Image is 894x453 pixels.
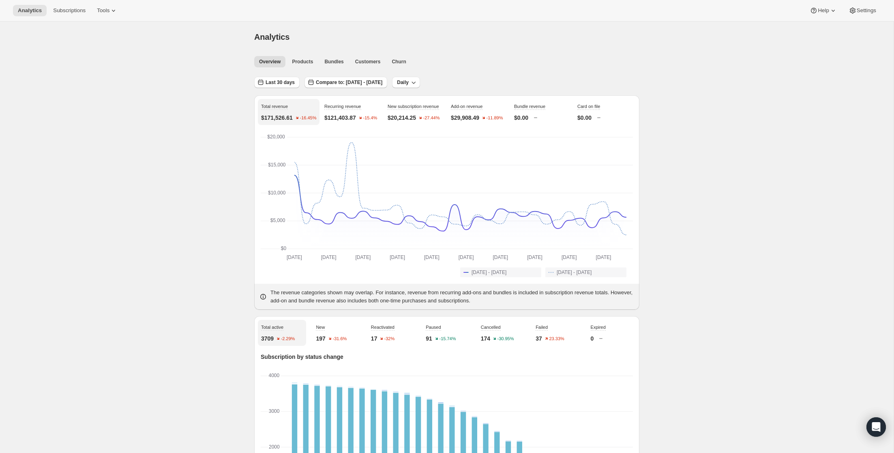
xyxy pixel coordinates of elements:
[384,337,395,341] text: -32%
[388,114,416,122] p: $20,214.25
[261,325,283,330] span: Total active
[261,353,633,361] p: Subscription by status change
[359,380,364,380] rect: Expired-6 0
[314,385,319,386] rect: New-1 4
[270,218,285,223] text: $5,000
[459,255,474,260] text: [DATE]
[393,384,398,384] rect: Expired-6 0
[324,58,343,65] span: Bundles
[316,79,382,86] span: Compare to: [DATE] - [DATE]
[483,423,488,423] rect: Reactivated-2 1
[416,396,421,397] rect: New-1 5
[337,386,342,386] rect: Reactivated-2 1
[481,325,501,330] span: Cancelled
[363,116,377,121] text: -15.4%
[393,392,398,393] rect: New-1 7
[426,334,432,343] p: 91
[304,77,387,88] button: Compare to: [DATE] - [DATE]
[591,325,606,330] span: Expired
[292,382,297,383] rect: Reactivated-2 2
[527,255,542,260] text: [DATE]
[536,334,542,343] p: 37
[382,390,387,391] rect: New-1 9
[359,387,364,388] rect: Reactivated-2 1
[18,7,42,14] span: Analytics
[451,104,482,109] span: Add-on revenue
[321,255,337,260] text: [DATE]
[404,386,409,386] rect: Expired-6 0
[392,77,420,88] button: Daily
[292,58,313,65] span: Products
[818,7,829,14] span: Help
[348,379,354,380] rect: Expired-6 0
[577,104,600,109] span: Card on file
[596,255,611,260] text: [DATE]
[292,377,297,377] rect: Expired-6 0
[53,7,86,14] span: Subscriptions
[866,417,886,437] div: Open Intercom Messenger
[355,58,381,65] span: Customers
[438,395,443,396] rect: Expired-6 0
[481,334,490,343] p: 174
[451,114,479,122] p: $29,908.49
[316,334,325,343] p: 197
[324,104,361,109] span: Recurring revenue
[92,5,122,16] button: Tools
[423,116,440,121] text: -27.44%
[388,104,439,109] span: New subscription revenue
[359,388,364,388] rect: New-1 4
[461,411,466,412] rect: New-1 7
[549,337,564,341] text: 23.33%
[591,334,594,343] p: 0
[281,337,295,341] text: -2.29%
[261,334,274,343] p: 3709
[805,5,842,16] button: Help
[267,134,285,140] text: $20,000
[324,114,356,122] p: $121,403.87
[424,255,439,260] text: [DATE]
[270,289,635,305] p: The revenue categories shown may overlap. For instance, revenue from recurring add-ons and bundle...
[316,325,325,330] span: New
[13,5,47,16] button: Analytics
[268,190,286,196] text: $10,000
[303,384,309,385] rect: New-1 6
[269,444,280,450] text: 2000
[404,394,409,395] rect: New-1 10
[371,334,377,343] p: 17
[390,255,405,260] text: [DATE]
[439,337,456,341] text: -15.74%
[857,7,876,14] span: Settings
[371,381,376,382] rect: Expired-6 0
[292,384,297,384] rect: New-1 4
[449,406,455,406] rect: Reactivated-2 2
[536,325,548,330] span: Failed
[261,114,293,122] p: $171,526.61
[326,377,331,378] rect: Expired-6 0
[269,373,280,378] text: 4000
[337,386,342,387] rect: New-1 4
[427,399,432,399] rect: New-1 4
[472,416,477,417] rect: New-1 8
[314,377,319,378] rect: Expired-6 0
[48,5,90,16] button: Subscriptions
[259,58,281,65] span: Overview
[427,398,432,399] rect: Reactivated-2 1
[356,255,371,260] text: [DATE]
[397,79,409,86] span: Daily
[254,32,289,41] span: Analytics
[269,408,280,414] text: 3000
[514,114,528,122] p: $0.00
[97,7,109,14] span: Tools
[487,116,503,121] text: -11.89%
